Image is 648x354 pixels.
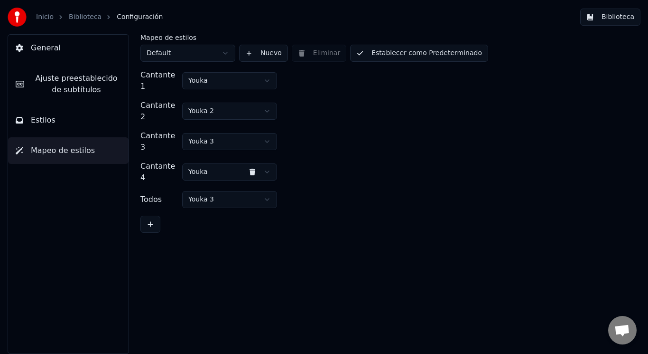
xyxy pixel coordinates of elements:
span: General [31,42,61,54]
button: Nuevo [239,45,288,62]
label: Mapeo de estilos [140,34,235,41]
div: Todos [140,194,178,205]
button: Mapeo de estilos [8,137,129,164]
div: Cantante 2 [140,100,178,123]
span: Mapeo de estilos [31,145,95,156]
img: youka [8,8,27,27]
button: Ajuste preestablecido de subtítulos [8,65,129,103]
a: Inicio [36,12,54,22]
div: Cantante 3 [140,130,178,153]
button: Biblioteca [580,9,640,26]
div: Cantante 1 [140,69,178,92]
div: Chat abierto [608,316,637,344]
a: Biblioteca [69,12,102,22]
nav: breadcrumb [36,12,163,22]
span: Configuración [117,12,163,22]
div: Cantante 4 [140,161,178,183]
span: Ajuste preestablecido de subtítulos [32,73,121,96]
button: Establecer como Predeterminado [350,45,488,62]
button: Estilos [8,107,129,134]
span: Estilos [31,115,56,126]
button: General [8,35,129,61]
